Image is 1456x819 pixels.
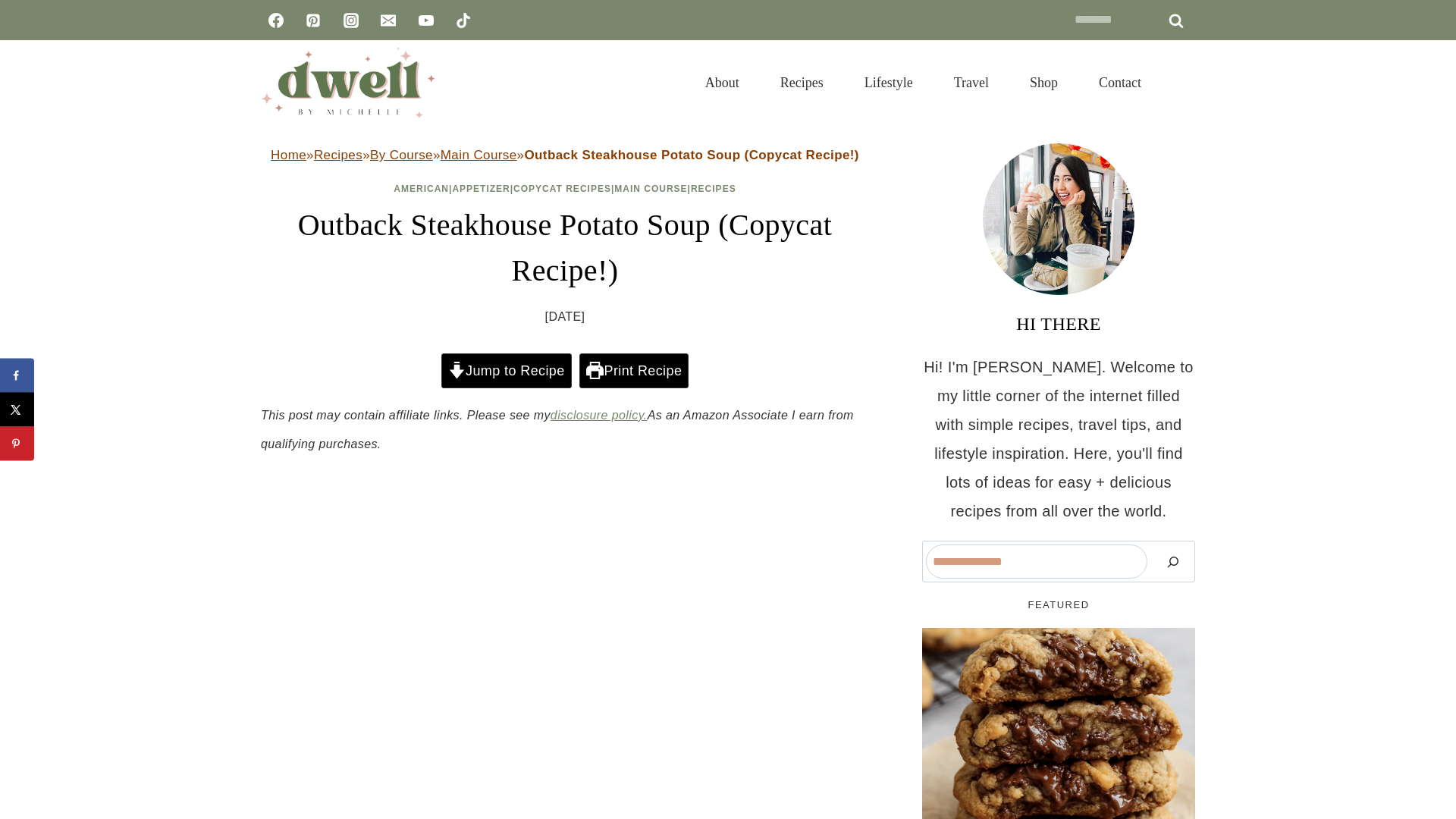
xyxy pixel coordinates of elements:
[614,184,687,194] a: Main Course
[448,5,479,36] a: TikTok
[551,409,648,422] a: disclosure policy.
[545,306,585,328] time: [DATE]
[261,202,869,293] h1: Outback Steakhouse Potato Soup (Copycat Recipe!)
[336,5,366,36] a: Instagram
[922,598,1195,613] h5: FEATURED
[261,5,291,36] a: Facebook
[452,184,510,194] a: Appetizer
[922,310,1195,337] h3: HI THERE
[373,5,403,36] a: Email
[271,148,859,162] span: » » » »
[691,184,736,194] a: Recipes
[579,353,689,388] a: Print Recipe
[934,56,1009,109] a: Travel
[261,409,854,450] em: This post may contain affiliate links. Please see my As an Amazon Associate I earn from qualifyin...
[314,148,362,162] a: Recipes
[261,48,435,118] img: DWELL by michelle
[441,148,517,162] a: Main Course
[685,56,1162,109] nav: Primary Navigation
[441,353,572,388] a: Jump to Recipe
[844,56,934,109] a: Lifestyle
[685,56,760,109] a: About
[1169,70,1195,96] button: View Search Form
[271,148,306,162] a: Home
[1155,544,1191,579] button: Search
[394,184,736,194] span: | | | |
[298,5,328,36] a: Pinterest
[513,184,611,194] a: Copycat Recipes
[411,5,441,36] a: YouTube
[1078,56,1162,109] a: Contact
[524,148,858,162] strong: Outback Steakhouse Potato Soup (Copycat Recipe!)
[760,56,844,109] a: Recipes
[394,184,449,194] a: American
[370,148,433,162] a: By Course
[1009,56,1078,109] a: Shop
[922,353,1195,526] p: Hi! I'm [PERSON_NAME]. Welcome to my little corner of the internet filled with simple recipes, tr...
